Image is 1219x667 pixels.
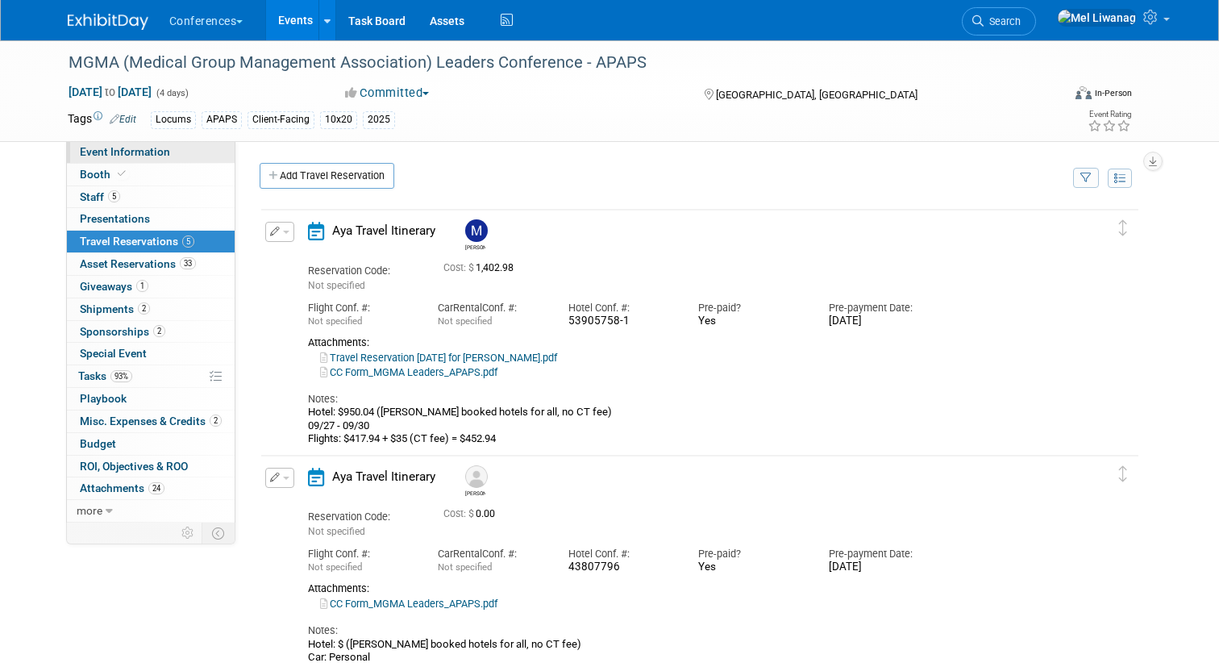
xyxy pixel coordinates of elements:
[453,548,482,560] span: Rental
[1094,87,1132,99] div: In-Person
[67,433,235,455] a: Budget
[1057,9,1137,27] img: Mel Liwanag
[461,219,489,251] div: Maddie Cummings
[1075,86,1092,99] img: Format-Inperson.png
[67,208,235,230] a: Presentations
[63,48,1042,77] div: MGMA (Medical Group Management Association) Leaders Conference - APAPS
[829,561,862,573] span: [DATE]
[80,280,148,293] span: Giveaways
[461,465,489,497] div: McKenzie DiNome
[68,14,148,30] img: ExhibitDay
[829,315,862,327] span: [DATE]
[67,164,235,186] a: Booth
[698,547,805,561] div: Pre-paid?
[67,231,235,252] a: Travel Reservations5
[182,236,194,248] span: 5
[320,366,497,378] a: CC Form_MGMA Leaders_APAPS.pdf
[110,114,136,125] a: Edit
[363,111,395,128] div: 2025
[339,85,435,102] button: Committed
[67,141,235,163] a: Event Information
[443,508,476,519] span: Cost: $
[80,212,150,225] span: Presentations
[453,302,482,314] span: Rental
[80,460,188,473] span: ROI, Objectives & ROO
[320,111,357,128] div: 10x20
[443,508,501,519] span: 0.00
[984,15,1021,27] span: Search
[67,276,235,298] a: Giveaways1
[202,523,235,544] td: Toggle Event Tabs
[332,223,435,238] span: Aya Travel Itinerary
[248,111,314,128] div: Client-Facing
[1119,466,1127,482] i: Click and drag to move item
[67,388,235,410] a: Playbook
[308,392,1066,406] div: Notes:
[443,262,476,273] span: Cost: $
[80,347,147,360] span: Special Event
[77,504,102,517] span: more
[80,481,164,494] span: Attachments
[962,7,1036,35] a: Search
[332,469,435,484] span: Aya Travel Itinerary
[465,488,485,497] div: McKenzie DiNome
[308,526,365,537] span: Not specified
[975,84,1132,108] div: Event Format
[465,219,488,242] img: Maddie Cummings
[698,301,805,315] div: Pre-paid?
[151,111,196,128] div: Locums
[80,392,127,405] span: Playbook
[308,510,419,524] div: Reservation Code:
[153,325,165,337] span: 2
[308,301,414,315] div: Flight Conf. #:
[308,561,362,573] span: Not specified
[308,264,419,278] div: Reservation Code:
[67,477,235,499] a: Attachments24
[80,190,120,203] span: Staff
[67,253,235,275] a: Asset Reservations33
[465,242,485,251] div: Maddie Cummings
[67,321,235,343] a: Sponsorships2
[118,169,126,178] i: Booth reservation complete
[67,298,235,320] a: Shipments2
[308,222,324,240] i: Aya Travel Itinerary
[180,257,196,269] span: 33
[1088,110,1131,119] div: Event Rating
[67,500,235,522] a: more
[438,301,544,315] div: Car Conf. #:
[80,325,165,338] span: Sponsorships
[67,343,235,365] a: Special Event
[174,523,202,544] td: Personalize Event Tab Strip
[68,110,136,129] td: Tags
[698,561,716,573] span: Yes
[698,315,716,327] span: Yes
[1080,173,1092,184] i: Filter by Traveler
[78,369,132,382] span: Tasks
[568,561,675,574] div: 43807796
[148,482,164,494] span: 24
[568,301,675,315] div: Hotel Conf. #:
[308,468,324,486] i: Aya Travel Itinerary
[67,456,235,477] a: ROI, Objectives & ROO
[568,315,675,328] div: 53905758-1
[308,336,1066,349] div: Attachments:
[320,598,497,610] a: CC Form_MGMA Leaders_APAPS.pdf
[136,280,148,292] span: 1
[443,262,520,273] span: 1,402.98
[568,547,675,561] div: Hotel Conf. #:
[438,315,492,327] span: Not specified
[155,88,189,98] span: (4 days)
[829,301,935,315] div: Pre-payment Date:
[80,302,150,315] span: Shipments
[80,168,129,181] span: Booth
[1119,220,1127,236] i: Click and drag to move item
[308,280,365,291] span: Not specified
[438,561,492,573] span: Not specified
[308,315,362,327] span: Not specified
[202,111,242,128] div: APAPS
[320,352,557,364] a: Travel Reservation [DATE] for [PERSON_NAME].pdf
[308,582,1066,595] div: Attachments:
[716,89,917,101] span: [GEOGRAPHIC_DATA], [GEOGRAPHIC_DATA]
[67,411,235,432] a: Misc. Expenses & Credits2
[68,85,152,99] span: [DATE] [DATE]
